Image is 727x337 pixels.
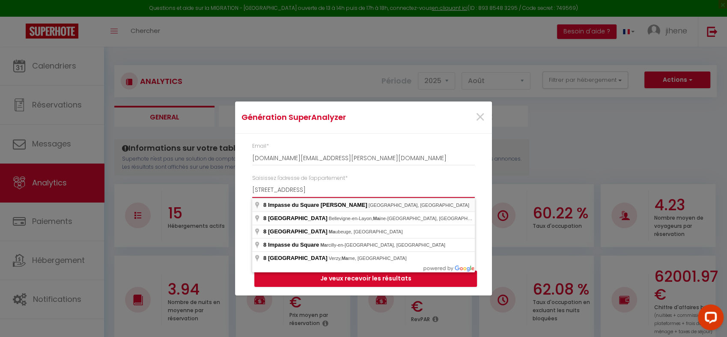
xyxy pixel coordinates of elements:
span: Impasse du Square [268,242,319,248]
span: Ma [373,216,379,221]
span: [GEOGRAPHIC_DATA], [GEOGRAPHIC_DATA] [369,203,469,208]
span: × [475,104,486,130]
iframe: LiveChat chat widget [691,301,727,337]
span: Verzy, rne, [GEOGRAPHIC_DATA] [329,256,407,261]
span: Ma [342,256,348,261]
button: Close [475,108,486,127]
label: Saisissez l'adresse de l'appartement [252,174,348,182]
span: Ma [329,229,335,234]
span: [GEOGRAPHIC_DATA] [268,228,328,235]
span: 8 [263,215,266,221]
span: 8 [263,228,266,235]
h4: Génération SuperAnalyzer [241,111,400,123]
span: ubeuge, [GEOGRAPHIC_DATA] [329,229,403,234]
span: Impasse du Square [PERSON_NAME] [268,202,367,208]
span: 8 [263,242,266,248]
span: [GEOGRAPHIC_DATA] [268,255,328,261]
label: Email [252,142,269,150]
span: Ma [320,242,327,248]
span: 8 [263,255,266,261]
button: Je veux recevoir les résultats [254,271,477,287]
span: 8 [263,202,266,208]
span: Bellevigne-en-Layon, ine-[GEOGRAPHIC_DATA], [GEOGRAPHIC_DATA] [329,216,488,221]
span: [GEOGRAPHIC_DATA] [268,215,328,221]
span: rcilly-en-[GEOGRAPHIC_DATA], [GEOGRAPHIC_DATA] [320,242,445,248]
